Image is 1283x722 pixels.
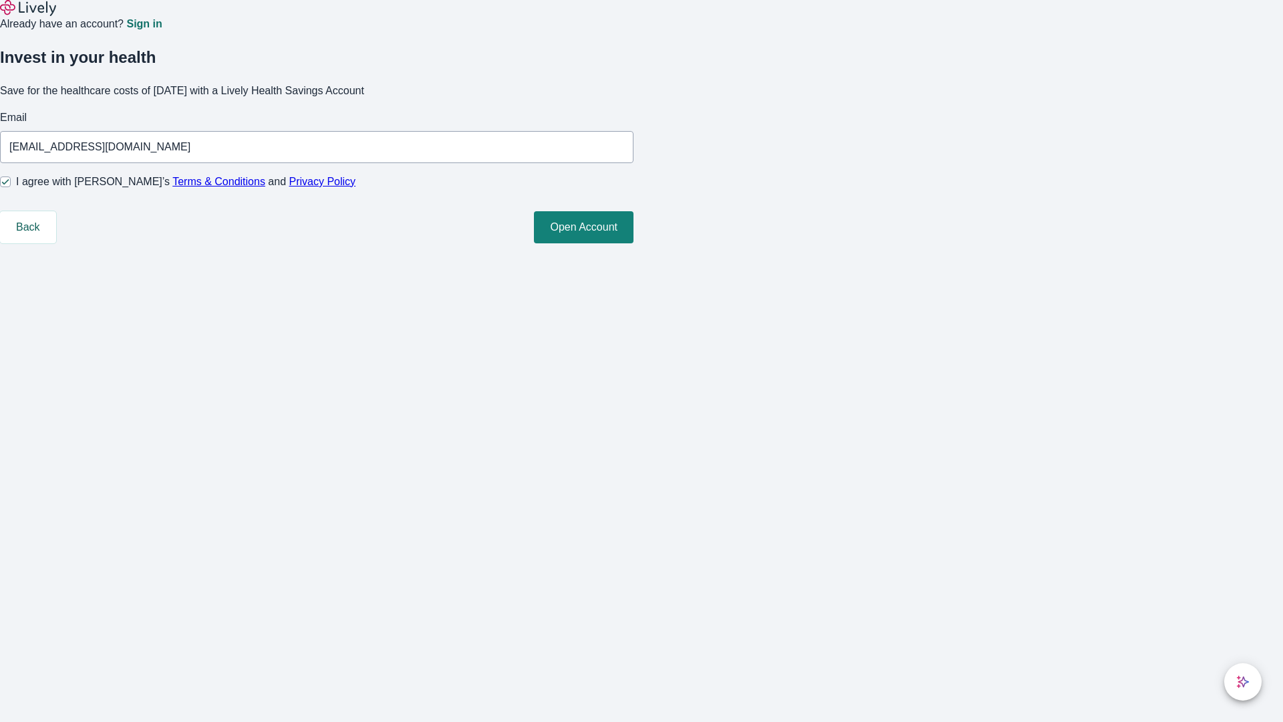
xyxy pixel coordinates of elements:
button: Open Account [534,211,633,243]
a: Terms & Conditions [172,176,265,187]
span: I agree with [PERSON_NAME]’s and [16,174,355,190]
a: Sign in [126,19,162,29]
a: Privacy Policy [289,176,356,187]
svg: Lively AI Assistant [1236,675,1250,689]
button: chat [1224,663,1262,701]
